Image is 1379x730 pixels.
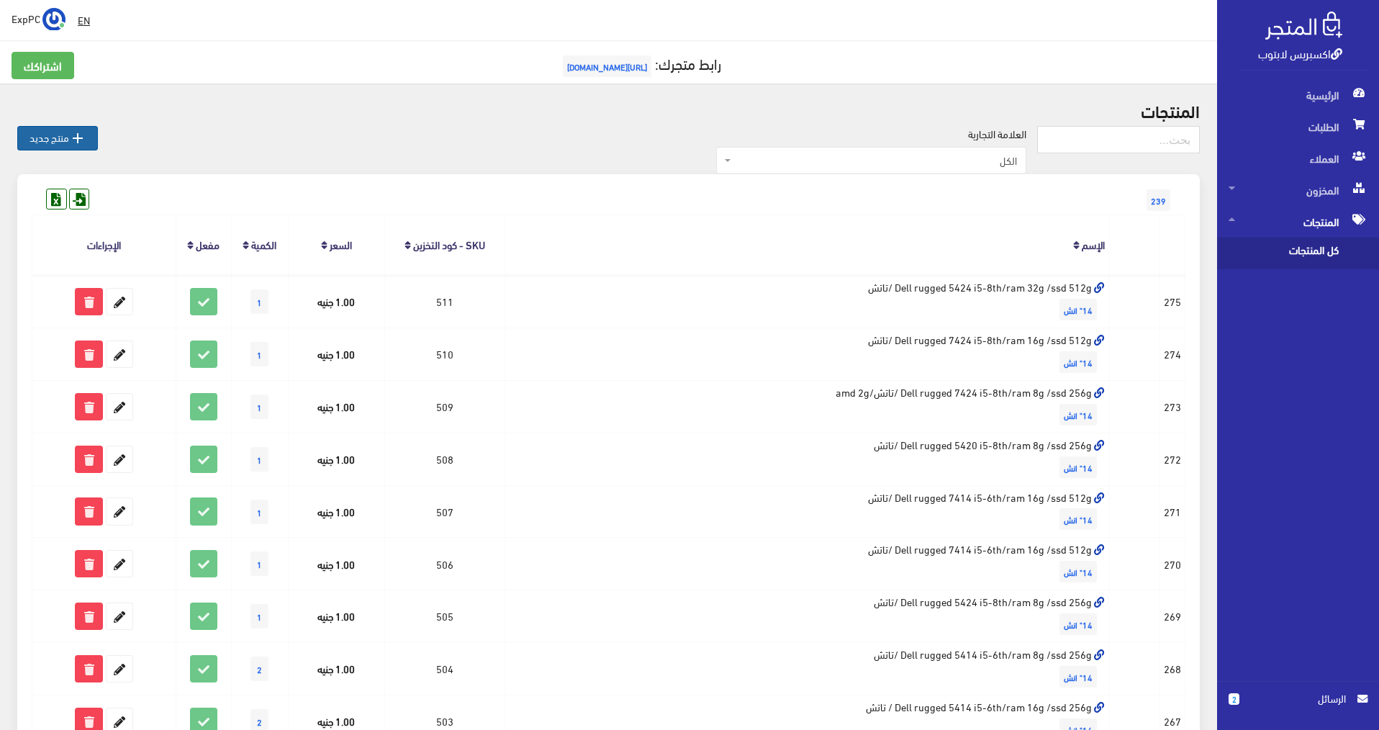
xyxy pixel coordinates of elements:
[72,7,96,33] a: EN
[563,55,651,77] span: [URL][DOMAIN_NAME]
[1160,275,1185,328] td: 275
[505,328,1109,381] td: Dell rugged 7424 i5-8th/ram 16g /ssd 512g /تاتش
[1160,433,1185,485] td: 272
[559,50,721,76] a: رابط متجرك:[URL][DOMAIN_NAME]
[384,485,505,538] td: 507
[78,11,90,29] u: EN
[1059,508,1097,530] span: 14" انش
[12,9,40,27] span: ExpPC
[250,500,268,524] span: 1
[12,52,74,79] a: اشتراكك
[1059,561,1097,582] span: 14" انش
[1059,456,1097,478] span: 14" انش
[42,8,65,31] img: ...
[1265,12,1342,40] img: .
[1229,690,1367,721] a: 2 الرسائل
[505,643,1109,695] td: Dell rugged 5414 i5-6th/ram 8g /ssd 256g /تاتش
[288,643,384,695] td: 1.00 جنيه
[1229,79,1367,111] span: الرئيسية
[1229,238,1338,269] span: كل المنتجات
[1160,380,1185,433] td: 273
[288,433,384,485] td: 1.00 جنيه
[505,433,1109,485] td: Dell rugged 5420 i5-8th/ram 8g /ssd 256g /تاتش
[1160,485,1185,538] td: 271
[1258,42,1342,63] a: اكسبريس لابتوب
[1217,238,1379,269] a: كل المنتجات
[1059,351,1097,373] span: 14" انش
[734,153,1017,168] span: الكل
[384,538,505,590] td: 506
[251,234,276,254] a: الكمية
[1229,143,1367,174] span: العملاء
[505,485,1109,538] td: Dell rugged 7414 i5-6th/ram 16g /ssd 512g /تاتش
[1217,79,1379,111] a: الرئيسية
[69,130,86,147] i: 
[384,380,505,433] td: 509
[1217,174,1379,206] a: المخزون
[1059,404,1097,425] span: 14" انش
[1082,234,1105,254] a: الإسم
[413,234,485,254] a: SKU - كود التخزين
[17,101,1200,120] h2: المنتجات
[288,328,384,381] td: 1.00 جنيه
[1229,174,1367,206] span: المخزون
[384,590,505,643] td: 505
[384,328,505,381] td: 510
[505,380,1109,433] td: Dell rugged 7424 i5-8th/ram 8g /ssd 256g /تاتش/amd 2g
[250,657,268,681] span: 2
[288,380,384,433] td: 1.00 جنيه
[330,234,352,254] a: السعر
[1229,693,1239,705] span: 2
[1059,613,1097,635] span: 14" انش
[250,604,268,628] span: 1
[1217,143,1379,174] a: العملاء
[17,631,72,686] iframe: Drift Widget Chat Controller
[12,7,65,30] a: ... ExpPC
[250,289,268,314] span: 1
[505,538,1109,590] td: Dell rugged 7414 i5-6th/ram 16g /ssd 512g /تاتش
[1229,111,1367,143] span: الطلبات
[1059,666,1097,688] span: 14" انش
[250,342,268,366] span: 1
[250,551,268,576] span: 1
[1059,299,1097,320] span: 14" انش
[32,215,176,275] th: الإجراءات
[1229,206,1367,238] span: المنتجات
[1160,590,1185,643] td: 269
[288,538,384,590] td: 1.00 جنيه
[250,395,268,419] span: 1
[505,275,1109,328] td: Dell rugged 5424 i5-8th/ram 32g /ssd 512g /تاتش
[250,447,268,472] span: 1
[1160,538,1185,590] td: 270
[288,590,384,643] td: 1.00 جنيه
[1251,690,1346,706] span: الرسائل
[505,590,1109,643] td: Dell rugged 5424 i5-8th/ram 8g /ssd 256g /تاتش
[288,485,384,538] td: 1.00 جنيه
[196,234,220,254] a: مفعل
[1217,206,1379,238] a: المنتجات
[384,275,505,328] td: 511
[288,275,384,328] td: 1.00 جنيه
[1147,189,1170,211] span: 239
[1160,643,1185,695] td: 268
[17,126,98,150] a: منتج جديد
[1037,126,1200,153] input: بحث...
[384,433,505,485] td: 508
[1217,111,1379,143] a: الطلبات
[968,126,1026,142] label: العلامة التجارية
[384,643,505,695] td: 504
[716,147,1026,174] span: الكل
[1160,328,1185,381] td: 274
